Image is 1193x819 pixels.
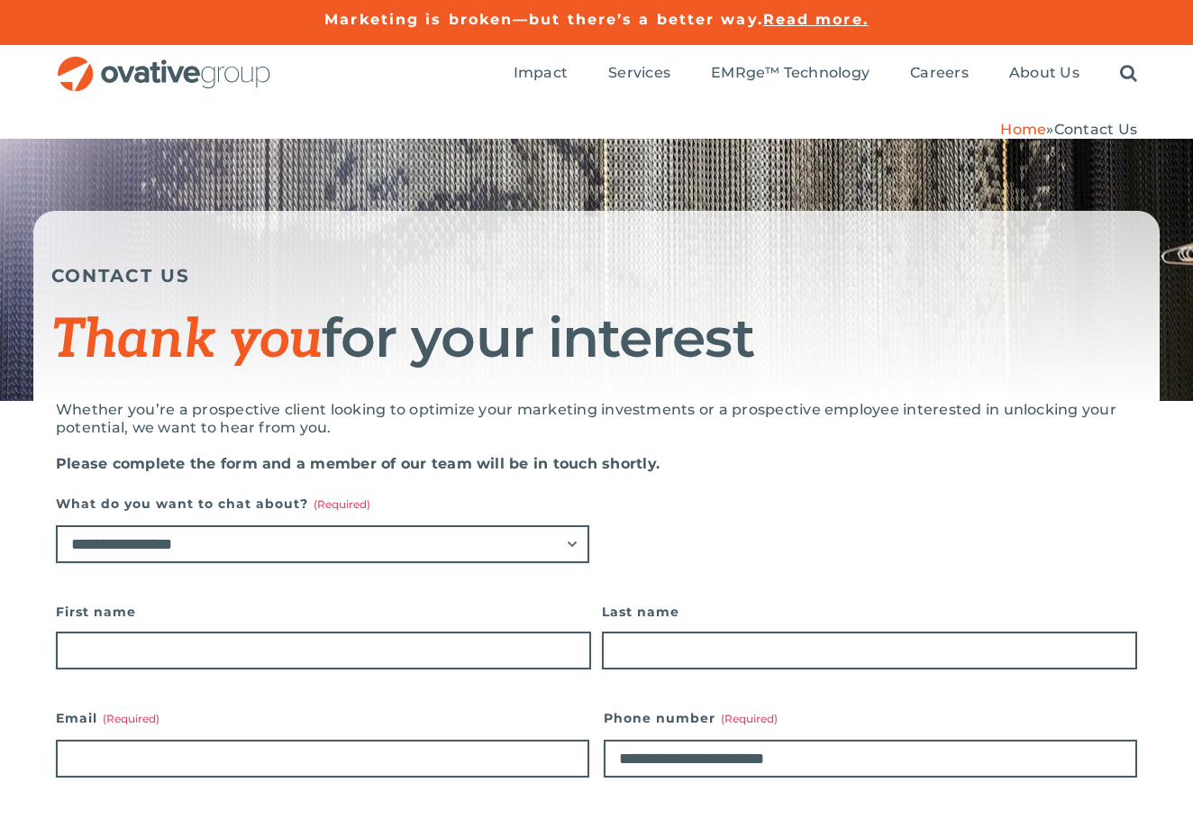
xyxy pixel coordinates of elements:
[608,64,670,82] span: Services
[56,401,1137,437] p: Whether you’re a prospective client looking to optimize your marketing investments or a prospecti...
[608,64,670,84] a: Services
[514,64,568,84] a: Impact
[910,64,969,84] a: Careers
[604,705,1137,731] label: Phone number
[51,265,1142,287] h5: CONTACT US
[711,64,870,84] a: EMRge™ Technology
[56,455,660,472] strong: Please complete the form and a member of our team will be in touch shortly.
[711,64,870,82] span: EMRge™ Technology
[314,497,370,511] span: (Required)
[721,712,778,725] span: (Required)
[56,599,591,624] label: First name
[763,11,869,28] a: Read more.
[514,45,1137,103] nav: Menu
[56,54,272,71] a: OG_Full_horizontal_RGB
[1000,121,1137,138] span: »
[1120,64,1137,84] a: Search
[1000,121,1046,138] a: Home
[103,712,159,725] span: (Required)
[1009,64,1079,84] a: About Us
[1009,64,1079,82] span: About Us
[51,308,322,373] span: Thank you
[56,705,589,731] label: Email
[56,491,589,516] label: What do you want to chat about?
[602,599,1137,624] label: Last name
[324,11,763,28] a: Marketing is broken—but there’s a better way.
[1054,121,1137,138] span: Contact Us
[514,64,568,82] span: Impact
[910,64,969,82] span: Careers
[51,309,1142,369] h1: for your interest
